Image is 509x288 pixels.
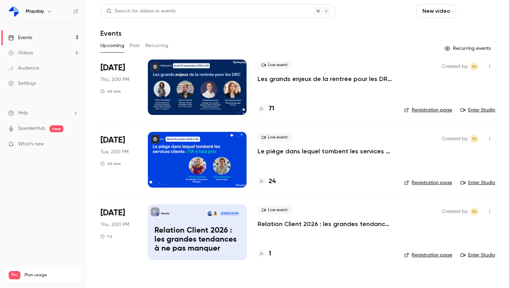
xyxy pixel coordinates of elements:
[26,8,44,15] h6: Mayday
[213,211,217,216] img: Solène Nassif
[258,61,292,69] span: Live event
[219,211,240,216] span: [DATE] 2:00 PM
[461,179,495,186] a: Enter Studio
[130,40,140,51] button: Past
[100,205,137,260] div: Nov 13 Thu, 2:00 PM (Europe/Paris)
[100,132,137,187] div: Oct 14 Tue, 2:00 PM (Europe/Paris)
[9,6,20,17] img: Mayday
[470,135,479,143] span: Elise Boukhechem
[258,104,274,114] a: 71
[470,207,479,216] span: Elise Boukhechem
[100,60,137,115] div: Sep 25 Thu, 2:00 PM (Europe/Paris)
[100,29,122,37] h1: Events
[258,75,393,83] a: Les grands enjeux de la rentrée pour les DRC : cap sur la performance
[258,249,271,259] a: 1
[100,234,112,239] div: 1 h
[100,89,121,94] div: 45 min
[154,226,240,253] p: Relation Client 2026 : les grandes tendances à ne pas manquer
[472,207,477,216] span: EB
[100,148,128,155] span: Tue, 2:00 PM
[8,49,33,56] div: Videos
[100,62,125,73] span: [DATE]
[161,212,170,215] p: Mayday
[459,4,495,18] button: Schedule
[269,249,271,259] h4: 1
[145,40,169,51] button: Recurring
[442,207,467,216] span: Created by
[148,205,247,260] a: Relation Client 2026 : les grandes tendances à ne pas manquerMaydaySolène NassifFrançois Castro-L...
[8,109,78,117] li: help-dropdown-opener
[461,107,495,114] a: Enter Studio
[18,109,28,117] span: Help
[472,62,477,71] span: EB
[441,43,495,54] button: Recurring events
[100,221,129,228] span: Thu, 2:00 PM
[258,147,393,155] a: Le piège dans lequel tombent les services clients : l’IA à tout prix
[404,252,452,259] a: Registration page
[9,271,20,279] span: Pro
[50,125,63,132] span: new
[100,135,125,146] span: [DATE]
[417,4,456,18] button: New video
[18,125,45,132] a: SpeakerHub
[461,252,495,259] a: Enter Studio
[404,107,452,114] a: Registration page
[8,80,36,87] div: Settings
[258,133,292,142] span: Live event
[472,135,477,143] span: EB
[442,62,467,71] span: Created by
[207,211,212,216] img: François Castro-Lara
[18,141,44,148] span: What's new
[70,141,78,147] iframe: Noticeable Trigger
[100,76,129,83] span: Thu, 2:00 PM
[8,34,32,41] div: Events
[269,104,274,114] h4: 71
[106,8,176,15] div: Search for videos or events
[258,206,292,214] span: Live event
[269,177,276,186] h4: 24
[442,135,467,143] span: Created by
[100,207,125,218] span: [DATE]
[470,62,479,71] span: Elise Boukhechem
[100,40,124,51] button: Upcoming
[100,161,121,166] div: 45 min
[8,65,39,72] div: Audience
[25,272,78,278] span: Plan usage
[404,179,452,186] a: Registration page
[258,177,276,186] a: 24
[258,220,393,228] a: Relation Client 2026 : les grandes tendances à ne pas manquer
